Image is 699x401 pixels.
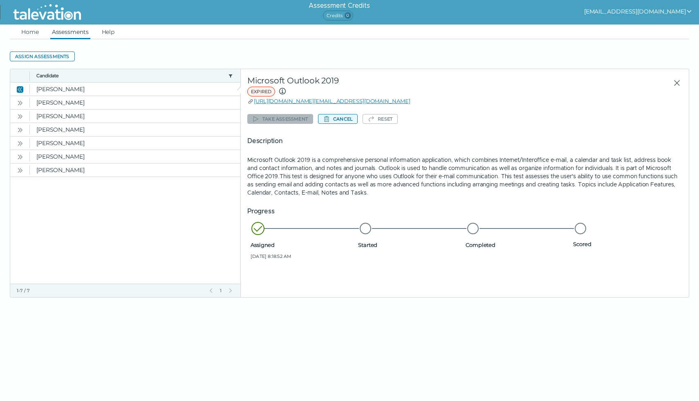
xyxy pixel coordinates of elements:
button: Candidate [36,72,225,79]
span: 1 [219,287,222,294]
button: candidate filter [227,72,234,79]
button: Close [15,84,25,94]
span: Scored [573,241,677,247]
button: Cancel [318,114,358,124]
button: Open [15,98,25,108]
span: Completed [466,242,570,248]
div: 1-7 / 7 [17,287,203,294]
h5: Progress [247,206,682,216]
button: Close [667,76,682,90]
span: Credits [323,11,353,20]
button: Open [15,125,25,134]
span: [DATE] 8:18:52 AM [251,253,355,260]
cds-icon: Open [17,127,23,133]
a: [URL][DOMAIN_NAME][EMAIL_ADDRESS][DOMAIN_NAME] [254,98,410,104]
clr-dg-cell: [PERSON_NAME] [30,164,240,177]
a: Home [20,25,40,39]
button: Take assessment [247,114,313,124]
button: Open [15,111,25,121]
cds-icon: Open [17,154,23,160]
img: Talevation_Logo_Transparent_white.png [10,2,85,22]
cds-icon: Open [17,113,23,120]
cds-icon: Open [17,167,23,174]
cds-icon: Open [17,100,23,106]
cds-icon: Close [17,86,23,93]
button: Next Page [227,287,234,294]
a: Assessments [50,25,90,39]
button: Open [15,138,25,148]
button: Open [15,165,25,175]
div: Microsoft Outlook 2019 [247,76,503,97]
h5: Description [247,136,682,146]
button: Reset [363,114,398,124]
clr-dg-cell: [PERSON_NAME] [30,110,240,123]
span: 0 [345,12,351,19]
span: Started [358,242,462,248]
a: Help [100,25,116,39]
clr-dg-cell: [PERSON_NAME] [30,150,240,163]
clr-dg-cell: [PERSON_NAME] [30,123,240,136]
button: Previous Page [208,287,214,294]
span: EXPIRED [247,87,275,96]
p: Microsoft Outlook 2019 is a comprehensive personal information application, which combines Intern... [247,156,682,197]
cds-icon: Open [17,140,23,147]
clr-dg-cell: [PERSON_NAME] [30,137,240,150]
button: show user actions [584,7,692,16]
button: Open [15,152,25,161]
button: Assign assessments [10,52,75,61]
clr-dg-cell: [PERSON_NAME] [30,96,240,109]
h6: Assessment Credits [309,1,370,11]
clr-dg-cell: [PERSON_NAME] [30,83,240,96]
span: Assigned [251,242,355,248]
